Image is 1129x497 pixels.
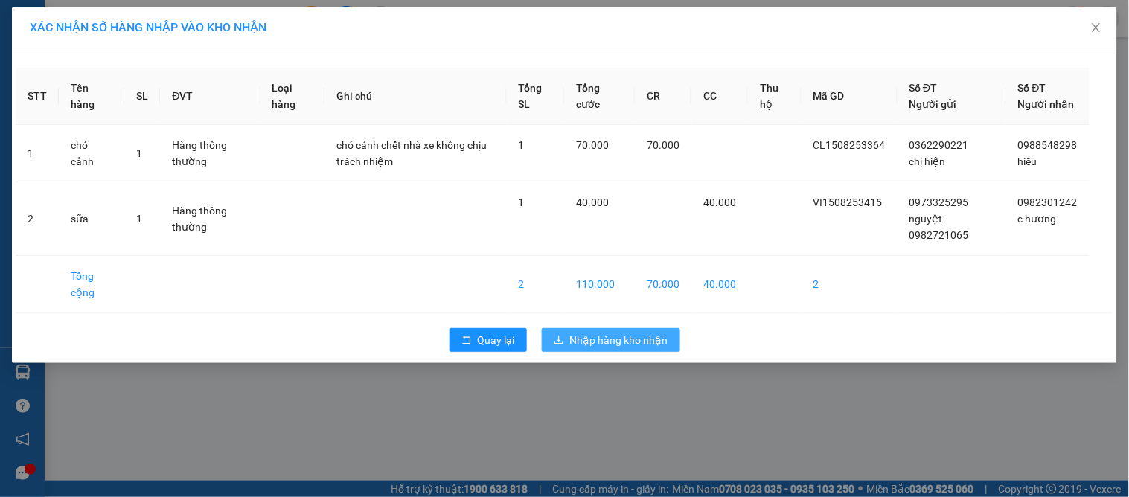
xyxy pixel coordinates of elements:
[59,256,124,313] td: Tổng cộng
[1018,98,1075,110] span: Người nhận
[519,139,525,151] span: 1
[802,256,898,313] td: 2
[691,68,748,125] th: CC
[507,68,565,125] th: Tổng SL
[33,63,144,114] span: [GEOGRAPHIC_DATA], [GEOGRAPHIC_DATA] ↔ [GEOGRAPHIC_DATA]
[748,68,801,125] th: Thu hộ
[59,125,124,182] td: chó cảnh
[160,68,260,125] th: ĐVT
[1090,22,1102,33] span: close
[909,155,946,167] span: chị hiện
[554,335,564,347] span: download
[576,196,609,208] span: 40.000
[635,256,691,313] td: 70.000
[564,256,635,313] td: 110.000
[59,182,124,256] td: sữa
[1018,139,1078,151] span: 0988548298
[507,256,565,313] td: 2
[1018,155,1037,167] span: hiếu
[570,332,668,348] span: Nhập hàng kho nhận
[542,328,680,352] button: downloadNhập hàng kho nhận
[802,68,898,125] th: Mã GD
[691,256,748,313] td: 40.000
[703,196,736,208] span: 40.000
[461,335,472,347] span: rollback
[647,139,679,151] span: 70.000
[813,139,886,151] span: CL1508253364
[1075,7,1117,49] button: Close
[16,125,59,182] td: 1
[813,196,883,208] span: VI1508253415
[7,80,29,154] img: logo
[59,68,124,125] th: Tên hàng
[909,98,957,110] span: Người gửi
[576,139,609,151] span: 70.000
[136,213,142,225] span: 1
[124,68,160,125] th: SL
[160,125,260,182] td: Hàng thông thường
[324,68,507,125] th: Ghi chú
[260,68,324,125] th: Loại hàng
[519,196,525,208] span: 1
[16,68,59,125] th: STT
[564,68,635,125] th: Tổng cước
[16,182,59,256] td: 2
[909,82,938,94] span: Số ĐT
[35,12,142,60] strong: CHUYỂN PHÁT NHANH AN PHÚ QUÝ
[1018,196,1078,208] span: 0982301242
[136,147,142,159] span: 1
[635,68,691,125] th: CR
[478,332,515,348] span: Quay lại
[30,20,266,34] span: XÁC NHẬN SỐ HÀNG NHẬP VÀO KHO NHẬN
[336,139,487,167] span: chó cảnh chết nhà xe không chịu trách nhiệm
[1018,213,1057,225] span: c hương
[1018,82,1046,94] span: Số ĐT
[909,213,969,241] span: nguyệt 0982721065
[909,139,969,151] span: 0362290221
[450,328,527,352] button: rollbackQuay lại
[909,196,969,208] span: 0973325295
[160,182,260,256] td: Hàng thông thường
